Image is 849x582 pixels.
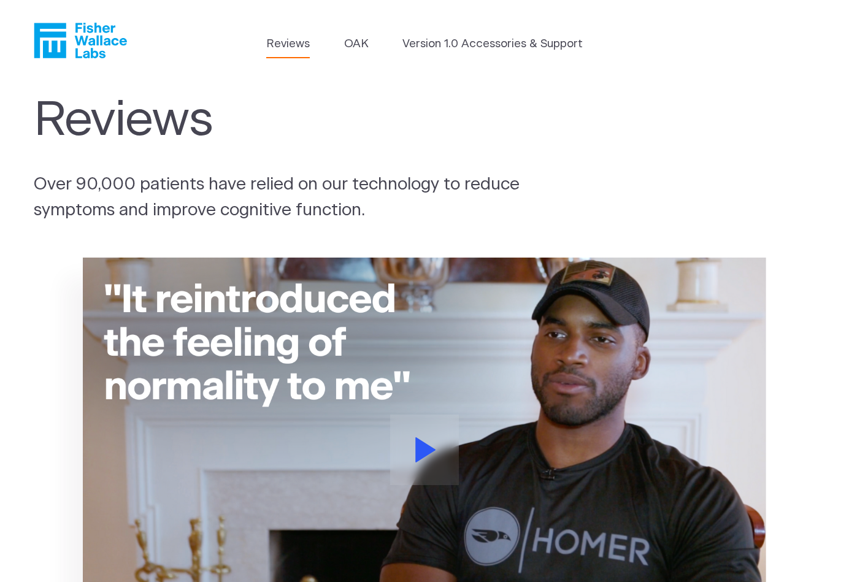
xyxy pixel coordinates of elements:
[34,93,544,149] h1: Reviews
[266,36,310,53] a: Reviews
[34,23,127,58] a: Fisher Wallace
[344,36,369,53] a: OAK
[415,437,436,462] svg: Play
[402,36,583,53] a: Version 1.0 Accessories & Support
[34,172,570,224] p: Over 90,000 patients have relied on our technology to reduce symptoms and improve cognitive funct...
